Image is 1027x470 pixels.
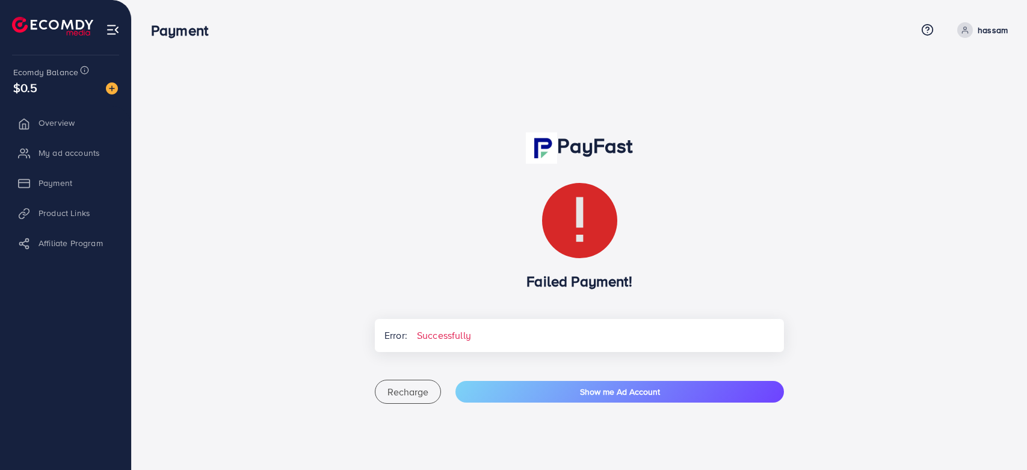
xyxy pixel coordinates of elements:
h3: Payment [151,22,218,39]
img: logo [12,17,93,36]
span: $0.5 [13,79,38,96]
span: Recharge [387,385,428,398]
h1: PayFast [375,132,784,164]
img: menu [106,23,120,37]
p: hassam [978,23,1008,37]
span: Error: [375,319,407,352]
span: Ecomdy Balance [13,66,78,78]
h3: Failed Payment! [375,273,784,290]
button: Recharge [375,380,441,404]
img: image [106,82,118,94]
img: Error [542,183,617,258]
span: Show me Ad Account [580,386,660,398]
a: hassam [952,22,1008,38]
span: Successfully [407,319,481,352]
button: Show me Ad Account [455,381,784,403]
img: PayFast [526,132,557,164]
